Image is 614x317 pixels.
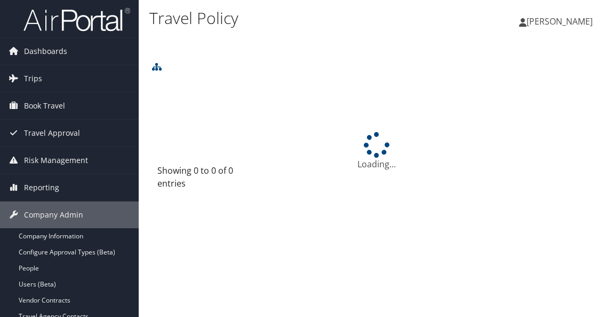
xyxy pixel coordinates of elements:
img: airportal-logo.png [23,7,130,32]
div: Showing 0 to 0 of 0 entries [157,164,255,195]
span: [PERSON_NAME] [527,16,593,27]
span: Book Travel [24,92,65,119]
div: Loading... [149,132,603,171]
span: Reporting [24,174,59,201]
span: Dashboards [24,38,67,65]
span: Travel Approval [24,120,80,146]
span: Trips [24,65,42,92]
h1: Travel Policy [149,7,452,29]
span: Company Admin [24,202,83,228]
a: [PERSON_NAME] [519,5,603,37]
span: Risk Management [24,147,88,174]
